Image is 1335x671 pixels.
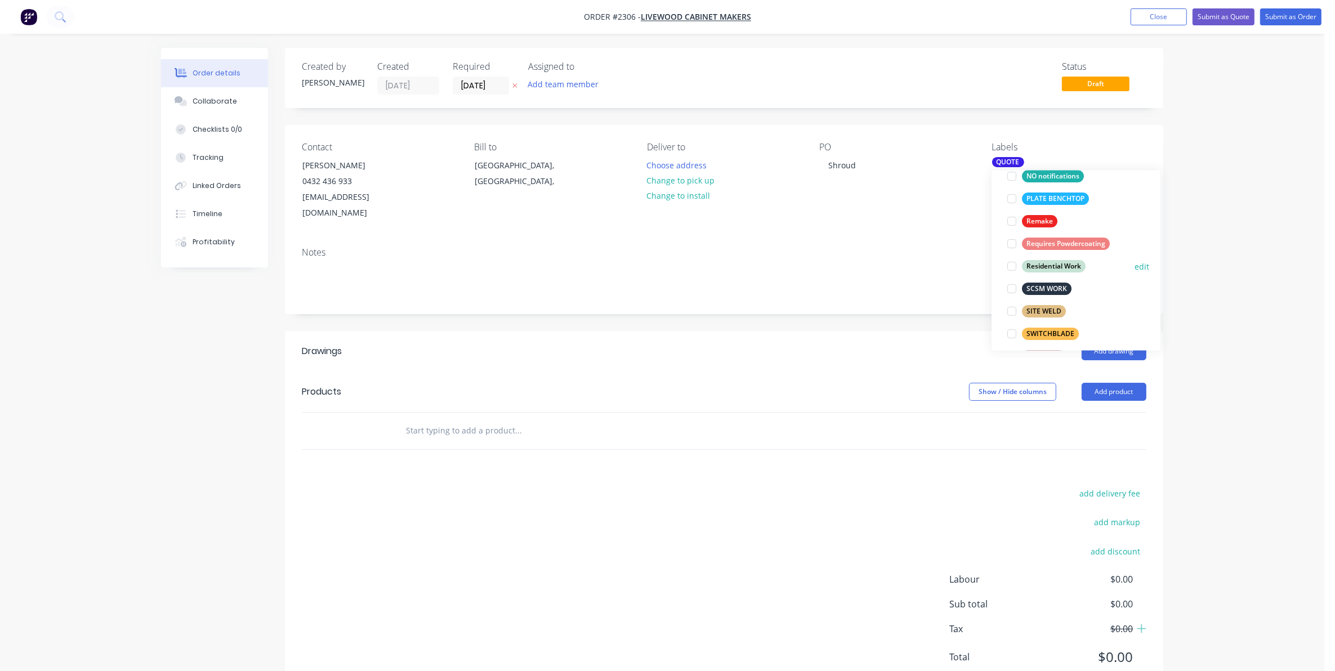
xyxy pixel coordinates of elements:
[302,247,1146,258] div: Notes
[1022,238,1110,250] div: Requires Powdercoating
[949,597,1050,611] span: Sub total
[1074,486,1146,501] button: add delivery fee
[302,61,364,72] div: Created by
[193,96,237,106] div: Collaborate
[302,385,341,399] div: Products
[1085,543,1146,558] button: add discount
[193,153,224,163] div: Tracking
[992,157,1024,167] div: QUOTE
[584,12,641,23] span: Order #2306 -
[1022,260,1086,272] div: Residential Work
[377,61,439,72] div: Created
[522,77,605,92] button: Add team member
[1022,305,1066,317] div: SITE WELD
[1131,8,1187,25] button: Close
[1003,213,1062,229] button: Remake
[1062,77,1129,91] span: Draft
[474,142,628,153] div: Bill to
[1003,258,1090,274] button: Residential Work
[1082,383,1146,401] button: Add product
[302,77,364,88] div: [PERSON_NAME]
[819,142,974,153] div: PO
[1003,326,1083,342] button: SWITCHBLADE
[949,572,1050,586] span: Labour
[1062,61,1146,72] div: Status
[641,12,751,23] a: Livewood Cabinet Makers
[1003,168,1088,184] button: NO notifications
[949,622,1050,636] span: Tax
[641,157,713,172] button: Choose address
[1050,647,1133,667] span: $0.00
[647,142,801,153] div: Deliver to
[161,59,268,87] button: Order details
[1022,170,1084,182] div: NO notifications
[193,68,240,78] div: Order details
[161,172,268,200] button: Linked Orders
[528,77,605,92] button: Add team member
[1003,281,1076,297] button: SCSM WORK
[949,650,1050,664] span: Total
[1088,515,1146,530] button: add markup
[969,383,1056,401] button: Show / Hide columns
[20,8,37,25] img: Factory
[193,209,222,219] div: Timeline
[1082,342,1146,360] button: Add drawing
[641,173,721,188] button: Change to pick up
[819,157,865,173] div: Shroud
[1003,236,1114,252] button: Requires Powdercoating
[1050,597,1133,611] span: $0.00
[528,61,641,72] div: Assigned to
[1135,260,1149,272] button: edit
[1260,8,1321,25] button: Submit as Order
[1193,8,1254,25] button: Submit as Quote
[641,188,716,203] button: Change to install
[1050,622,1133,636] span: $0.00
[161,228,268,256] button: Profitability
[453,61,515,72] div: Required
[1022,193,1089,205] div: PLATE BENCHTOP
[1003,303,1070,319] button: SITE WELD
[1022,283,1071,295] div: SCSM WORK
[1003,191,1093,207] button: PLATE BENCHTOP
[161,87,268,115] button: Collaborate
[302,345,342,358] div: Drawings
[161,144,268,172] button: Tracking
[293,157,405,221] div: [PERSON_NAME]0432 436 933[EMAIL_ADDRESS][DOMAIN_NAME]
[1050,572,1133,586] span: $0.00
[992,142,1146,153] div: Labels
[302,158,396,173] div: [PERSON_NAME]
[302,189,396,221] div: [EMAIL_ADDRESS][DOMAIN_NAME]
[1022,350,1065,363] div: TEMPLATE
[193,181,241,191] div: Linked Orders
[161,200,268,228] button: Timeline
[475,158,568,189] div: [GEOGRAPHIC_DATA], [GEOGRAPHIC_DATA],
[302,142,456,153] div: Contact
[1022,328,1079,340] div: SWITCHBLADE
[1003,348,1070,364] button: TEMPLATE
[193,124,242,135] div: Checklists 0/0
[465,157,578,193] div: [GEOGRAPHIC_DATA], [GEOGRAPHIC_DATA],
[1022,215,1057,227] div: Remake
[405,419,631,442] input: Start typing to add a product...
[302,173,396,189] div: 0432 436 933
[161,115,268,144] button: Checklists 0/0
[193,237,235,247] div: Profitability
